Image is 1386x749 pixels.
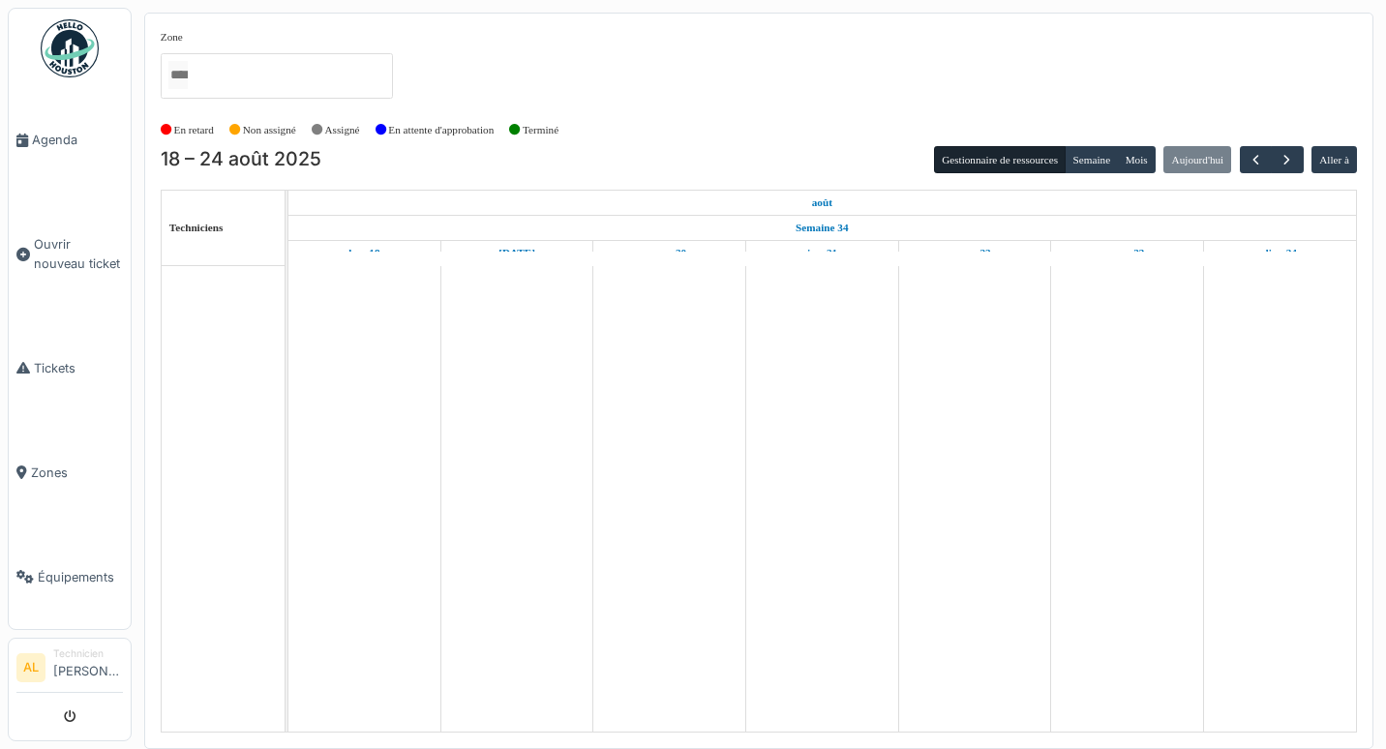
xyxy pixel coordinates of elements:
a: 23 août 2025 [1104,241,1149,265]
a: Ouvrir nouveau ticket [9,193,131,315]
div: Technicien [53,646,123,661]
a: Agenda [9,88,131,193]
button: Aujourd'hui [1163,146,1231,173]
button: Mois [1117,146,1156,173]
span: Techniciens [169,222,224,233]
a: 18 août 2025 [344,241,384,265]
img: Badge_color-CXgf-gQk.svg [41,19,99,77]
span: Ouvrir nouveau ticket [34,235,123,272]
a: 22 août 2025 [953,241,996,265]
label: Terminé [523,122,558,138]
span: Zones [31,464,123,482]
span: Équipements [38,568,123,586]
span: Agenda [32,131,123,149]
button: Aller à [1311,146,1357,173]
a: 20 août 2025 [648,241,691,265]
label: Assigné [325,122,360,138]
button: Suivant [1271,146,1303,174]
button: Gestionnaire de ressources [934,146,1066,173]
label: En retard [174,122,214,138]
label: Zone [161,29,183,45]
li: [PERSON_NAME] [53,646,123,688]
li: AL [16,653,45,682]
input: Tous [168,61,188,89]
a: Tickets [9,315,131,420]
a: 24 août 2025 [1258,241,1302,265]
span: Tickets [34,359,123,377]
a: 19 août 2025 [494,241,540,265]
button: Semaine [1065,146,1118,173]
a: 21 août 2025 [801,241,842,265]
a: Équipements [9,524,131,629]
a: 18 août 2025 [807,191,837,215]
h2: 18 – 24 août 2025 [161,148,321,171]
label: En attente d'approbation [388,122,494,138]
label: Non assigné [243,122,296,138]
a: Zones [9,420,131,524]
a: AL Technicien[PERSON_NAME] [16,646,123,693]
button: Précédent [1240,146,1272,174]
a: Semaine 34 [791,216,853,240]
